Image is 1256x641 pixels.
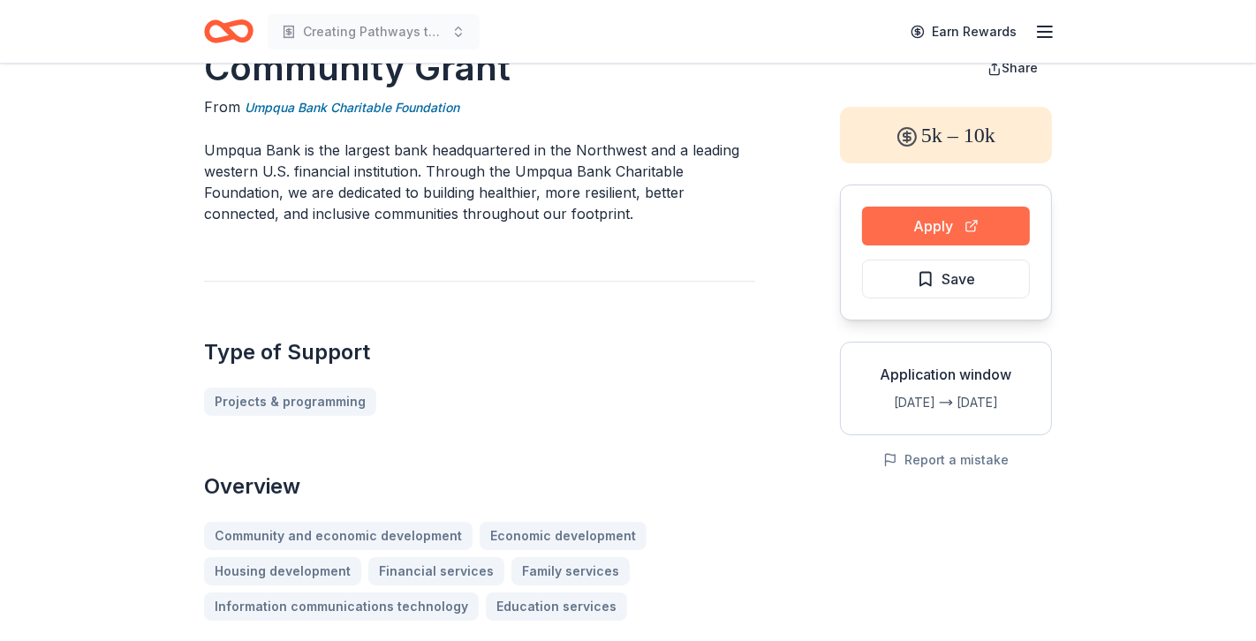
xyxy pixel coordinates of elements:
a: Earn Rewards [900,16,1027,48]
a: Umpqua Bank Charitable Foundation [245,97,459,118]
span: Save [942,268,975,290]
button: Report a mistake [883,449,1009,471]
div: [DATE] [957,392,1037,413]
h1: Community Grant [204,43,755,93]
a: Projects & programming [204,388,376,416]
button: Apply [862,207,1030,245]
div: 5k – 10k [840,107,1052,163]
button: Save [862,260,1030,298]
button: Share [973,50,1052,86]
h2: Overview [204,472,755,501]
p: Umpqua Bank is the largest bank headquartered in the Northwest and a leading western U.S. financi... [204,140,755,224]
span: Creating Pathways to STEM for Marginalized Youth [303,21,444,42]
button: Creating Pathways to STEM for Marginalized Youth [268,14,480,49]
div: Application window [855,364,1037,385]
span: Share [1002,60,1038,75]
a: Home [204,11,253,52]
div: [DATE] [855,392,935,413]
div: From [204,96,755,118]
h2: Type of Support [204,338,755,366]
